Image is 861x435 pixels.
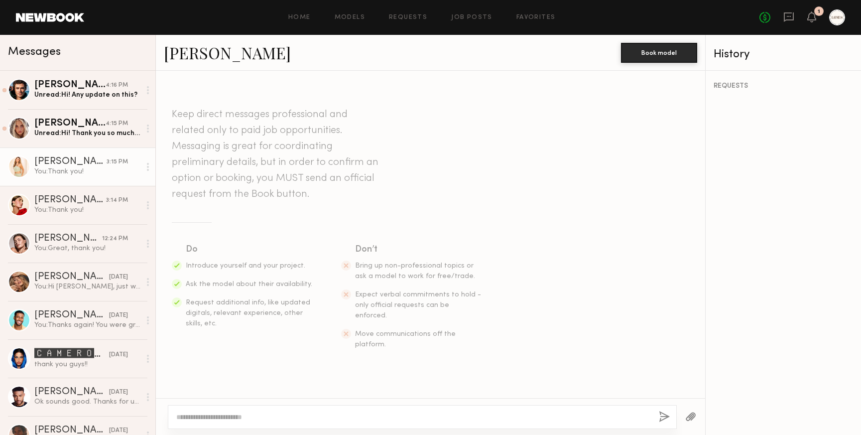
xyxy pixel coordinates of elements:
div: [DATE] [109,388,128,397]
div: History [714,49,853,60]
div: [PERSON_NAME] [34,119,106,129]
div: Do [186,243,313,257]
div: 3:15 PM [107,157,128,167]
span: Expect verbal commitments to hold - only official requests can be enforced. [355,291,481,319]
span: Request additional info, like updated digitals, relevant experience, other skills, etc. [186,299,310,327]
div: [DATE] [109,311,128,320]
div: Unread: Hi! Any update on this? [34,90,140,100]
div: 1 [818,9,820,14]
div: 12:24 PM [102,234,128,244]
div: 3:14 PM [106,196,128,205]
div: [PERSON_NAME] [34,310,109,320]
div: Ok sounds good. Thanks for updating [34,397,140,407]
div: [DATE] [109,350,128,360]
a: Job Posts [451,14,492,21]
header: Keep direct messages professional and related only to paid job opportunities. Messaging is great ... [172,107,381,202]
a: Home [288,14,311,21]
div: You: Thank you! [34,205,140,215]
div: 4:16 PM [106,81,128,90]
div: You: Great, thank you! [34,244,140,253]
div: 4:15 PM [106,119,128,129]
div: 🅲🅰🅼🅴🆁🅾🅽 🆂. [34,348,109,360]
span: Introduce yourself and your project. [186,263,305,269]
span: Messages [8,46,61,58]
div: [PERSON_NAME] [34,157,107,167]
div: [PERSON_NAME] [34,272,109,282]
span: Move communications off the platform. [355,331,456,348]
button: Book model [621,43,697,63]
div: [PERSON_NAME] [34,387,109,397]
div: [PERSON_NAME] [34,80,106,90]
a: Requests [389,14,427,21]
div: You: Thanks again! You were great! [34,320,140,330]
a: Book model [621,48,697,56]
a: Favorites [516,14,556,21]
a: Models [335,14,365,21]
div: Don’t [355,243,483,257]
div: REQUESTS [714,83,853,90]
div: thank you guys!! [34,360,140,369]
a: [PERSON_NAME] [164,42,291,63]
span: Bring up non-professional topics or ask a model to work for free/trade. [355,263,475,280]
div: You: Hi [PERSON_NAME], just wanted to follow up - are you able to send us those 3 selfies for rev... [34,282,140,291]
div: [PERSON_NAME] [34,195,106,205]
span: Ask the model about their availability. [186,281,312,288]
div: [PERSON_NAME] [34,234,102,244]
div: [DATE] [109,273,128,282]
div: You: Thank you! [34,167,140,176]
div: Unread: Hi! Thank you so much for reaching out! I’m unfortunately out of town for a family weddin... [34,129,140,138]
